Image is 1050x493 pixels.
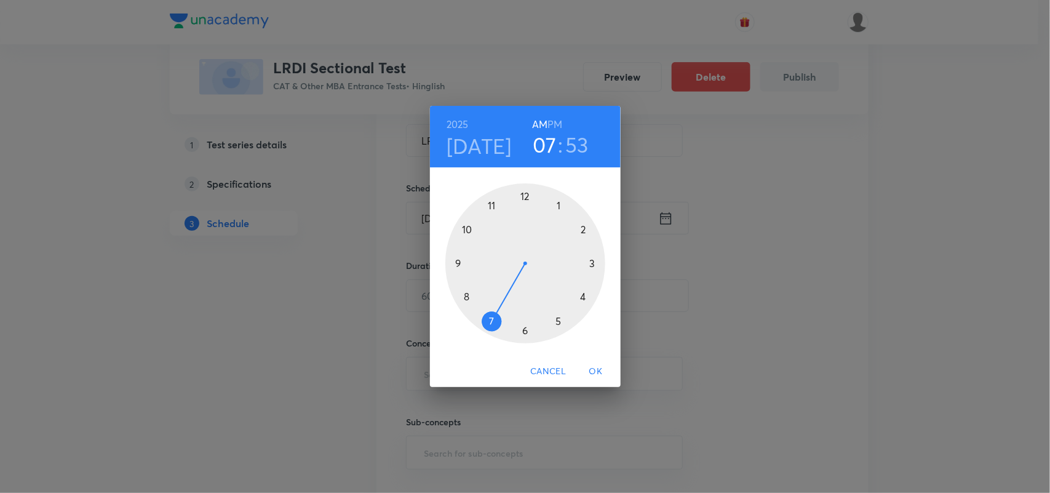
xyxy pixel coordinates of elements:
[547,116,562,133] button: PM
[565,132,589,158] button: 53
[525,360,571,383] button: Cancel
[530,364,566,379] span: Cancel
[532,116,547,133] button: AM
[533,132,557,158] button: 07
[576,360,616,383] button: OK
[447,116,469,133] button: 2025
[558,132,563,158] h3: :
[581,364,611,379] span: OK
[447,133,512,159] button: [DATE]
